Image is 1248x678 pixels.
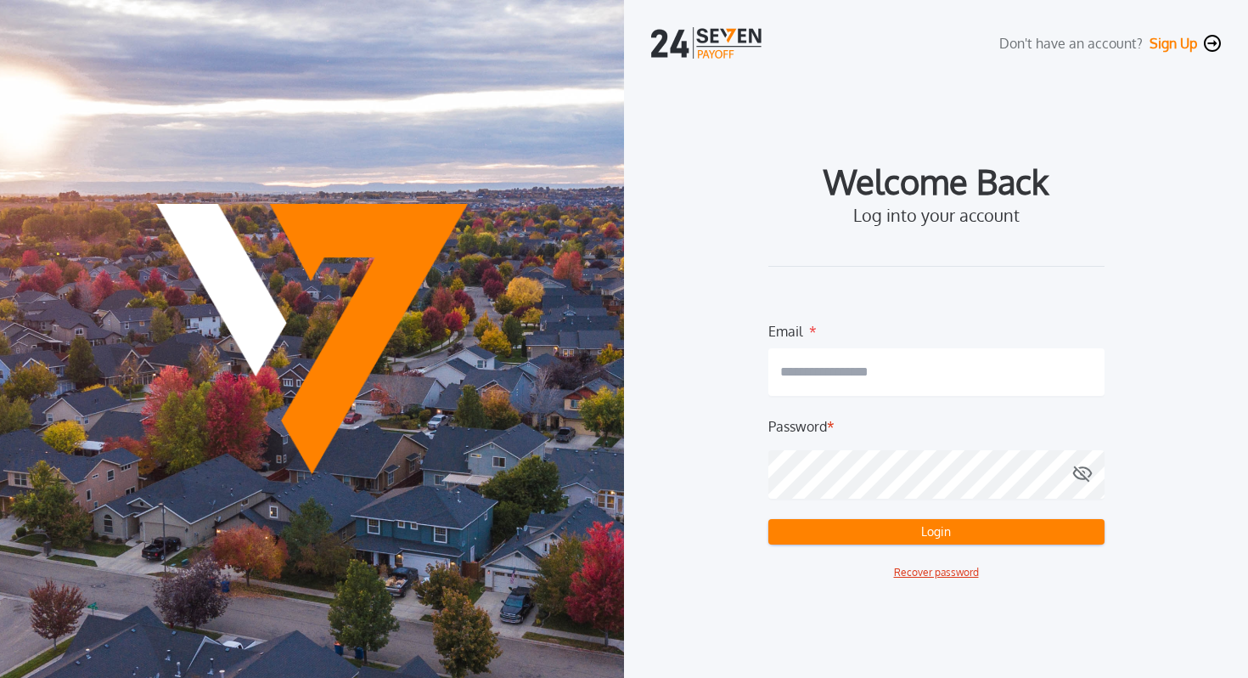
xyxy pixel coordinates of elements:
[768,519,1105,545] button: Login
[1072,450,1093,499] button: Password*
[1204,35,1221,52] img: navigation-icon
[894,565,979,580] button: Recover password
[999,33,1143,54] label: Don't have an account?
[824,167,1048,195] label: Welcome Back
[651,27,765,59] img: logo
[853,205,1020,225] label: Log into your account
[768,321,802,335] label: Email
[1150,35,1197,52] button: Sign Up
[768,450,1105,499] input: Password*
[768,416,827,437] label: Password
[156,204,469,474] img: Payoff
